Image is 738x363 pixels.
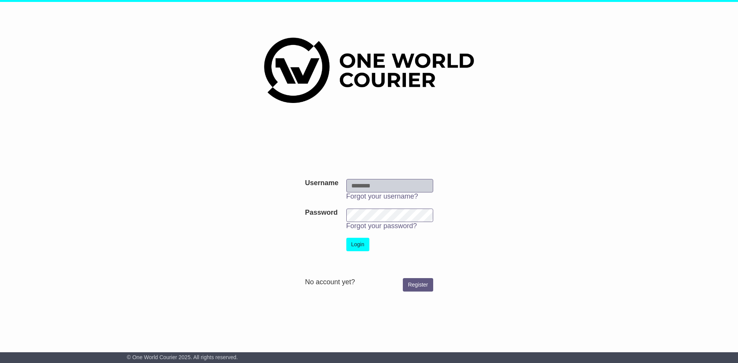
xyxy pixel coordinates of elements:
[305,278,433,287] div: No account yet?
[346,238,369,251] button: Login
[127,354,238,360] span: © One World Courier 2025. All rights reserved.
[403,278,433,292] a: Register
[346,192,418,200] a: Forgot your username?
[346,222,417,230] a: Forgot your password?
[305,209,337,217] label: Password
[264,38,474,103] img: One World
[305,179,338,187] label: Username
